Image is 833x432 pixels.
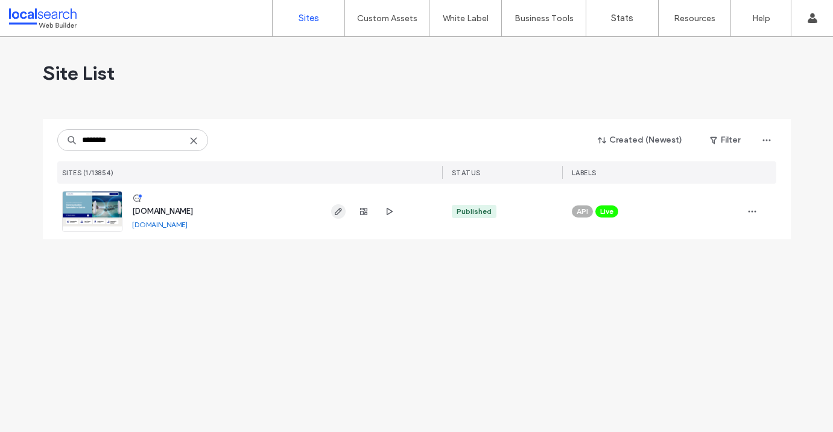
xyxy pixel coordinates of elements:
span: STATUS [452,169,481,177]
span: SITES (1/13854) [62,169,114,177]
label: White Label [443,13,489,24]
span: Live [600,206,613,217]
button: Created (Newest) [588,131,693,150]
span: API [577,206,588,217]
span: Help [28,8,52,19]
label: Sites [299,13,319,24]
a: [DOMAIN_NAME] [132,207,193,216]
a: [DOMAIN_NAME] [132,220,188,229]
label: Stats [611,13,633,24]
span: LABELS [572,169,597,177]
label: Resources [674,13,715,24]
div: Published [457,206,492,217]
span: Site List [43,61,115,85]
button: Filter [698,131,752,150]
label: Custom Assets [357,13,417,24]
label: Help [752,13,770,24]
label: Business Tools [515,13,574,24]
